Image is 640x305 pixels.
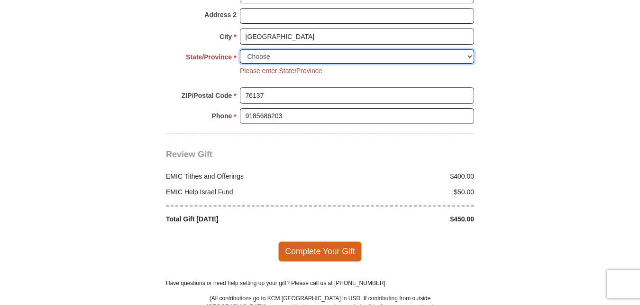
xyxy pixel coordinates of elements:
[166,150,212,159] span: Review Gift
[186,50,232,64] strong: State/Province
[320,172,479,181] div: $400.00
[212,109,232,123] strong: Phone
[219,30,232,43] strong: City
[182,89,232,102] strong: ZIP/Postal Code
[161,187,320,197] div: EMIC Help Israel Fund
[166,279,474,287] p: Have questions or need help setting up your gift? Please call us at [PHONE_NUMBER].
[240,66,322,76] li: Please enter State/Province
[161,214,320,224] div: Total Gift [DATE]
[161,172,320,181] div: EMIC Tithes and Offerings
[320,214,479,224] div: $450.00
[320,187,479,197] div: $50.00
[204,8,237,21] strong: Address 2
[278,241,362,261] span: Complete Your Gift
